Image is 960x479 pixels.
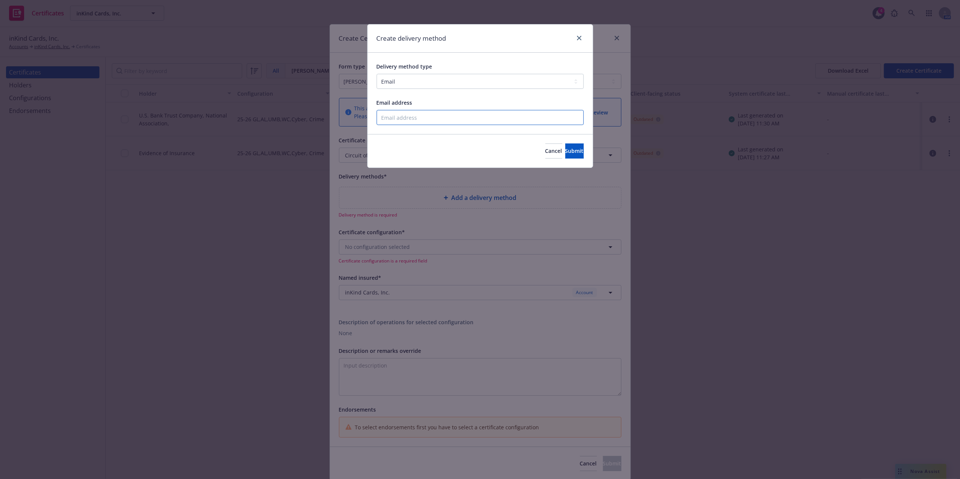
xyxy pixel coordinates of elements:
[545,143,562,159] button: Cancel
[377,34,446,43] h1: Create delivery method
[575,34,584,43] a: close
[565,143,584,159] button: Submit
[377,63,432,70] span: Delivery method type
[377,99,412,106] span: Email address
[545,147,562,154] span: Cancel
[565,147,584,154] span: Submit
[377,110,584,125] input: Email address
